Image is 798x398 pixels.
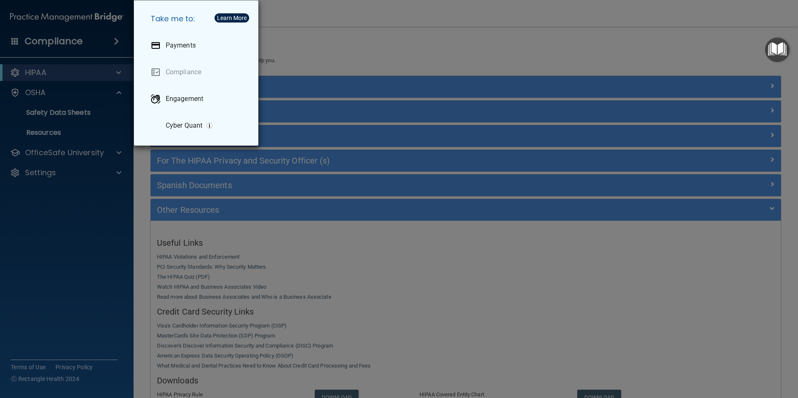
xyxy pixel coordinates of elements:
[217,15,247,21] div: Learn More
[215,13,249,23] button: Learn More
[144,7,252,30] h5: Take me to:
[144,60,252,84] a: Compliance
[144,114,252,137] a: Cyber Quant
[166,41,196,50] p: Payments
[166,121,202,130] p: Cyber Quant
[144,87,252,111] a: Engagement
[765,38,790,62] button: Open Resource Center
[166,95,203,103] p: Engagement
[144,34,252,57] a: Payments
